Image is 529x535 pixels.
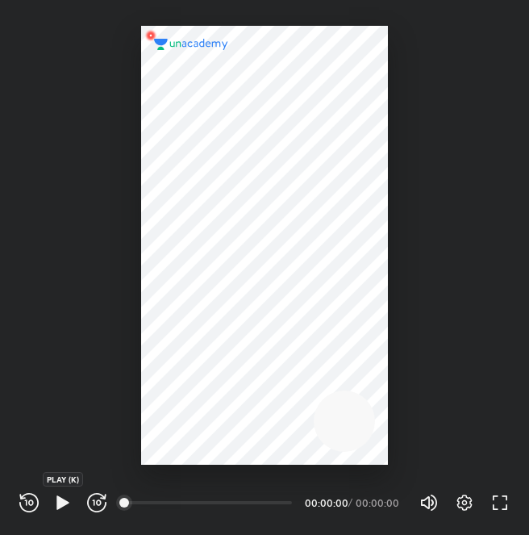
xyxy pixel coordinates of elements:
div: 00:00:00 [305,498,345,508]
div: 00:00:00 [356,498,400,508]
div: PLAY (K) [43,472,83,487]
img: wMgqJGBwKWe8AAAAABJRU5ErkJggg== [141,26,160,45]
img: logo.2a7e12a2.svg [154,39,228,50]
div: / [348,498,352,508]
